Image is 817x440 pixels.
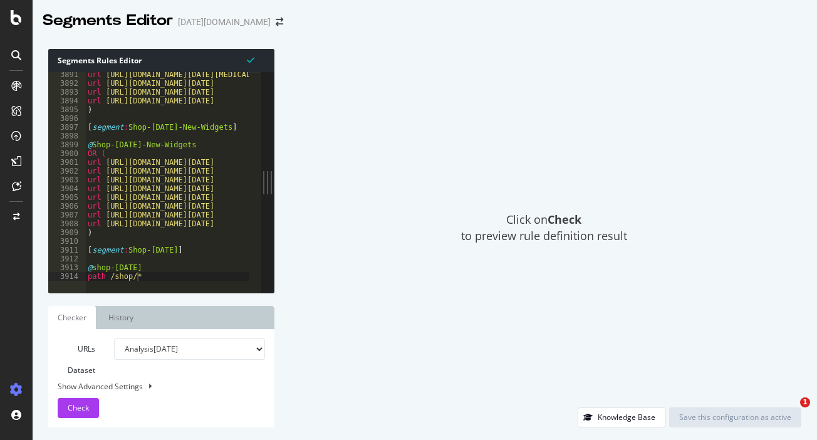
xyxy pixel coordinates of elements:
div: Segments Editor [43,10,173,31]
span: Syntax is valid [247,54,254,66]
div: arrow-right-arrow-left [276,18,283,26]
label: URLs Dataset [48,338,105,381]
div: 3897 [48,123,86,132]
div: 3911 [48,246,86,254]
a: History [99,306,143,329]
div: 3913 [48,263,86,272]
div: 3900 [48,149,86,158]
div: 3910 [48,237,86,246]
span: 1 [800,397,810,407]
span: Check [68,402,89,413]
div: Segments Rules Editor [48,49,274,72]
a: Checker [48,306,96,329]
button: Save this configuration as active [669,407,801,427]
div: 3899 [48,140,86,149]
iframe: Intercom live chat [774,397,804,427]
div: 3898 [48,132,86,140]
div: 3907 [48,211,86,219]
div: 3909 [48,228,86,237]
div: [DATE][DOMAIN_NAME] [178,16,271,28]
div: 3914 [48,272,86,281]
div: 3894 [48,97,86,105]
div: 3901 [48,158,86,167]
div: 3895 [48,105,86,114]
a: Knowledge Base [578,412,666,422]
div: 3891 [48,70,86,79]
div: Save this configuration as active [679,412,791,422]
strong: Check [548,212,581,227]
span: Click on to preview rule definition result [461,212,627,244]
div: 3906 [48,202,86,211]
div: 3893 [48,88,86,97]
div: 3904 [48,184,86,193]
div: 3902 [48,167,86,175]
div: 3896 [48,114,86,123]
div: 3912 [48,254,86,263]
div: 3903 [48,175,86,184]
button: Check [58,398,99,418]
div: Knowledge Base [598,412,655,422]
div: 3892 [48,79,86,88]
div: 3905 [48,193,86,202]
div: Show Advanced Settings [48,381,256,392]
button: Knowledge Base [578,407,666,427]
div: 3908 [48,219,86,228]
